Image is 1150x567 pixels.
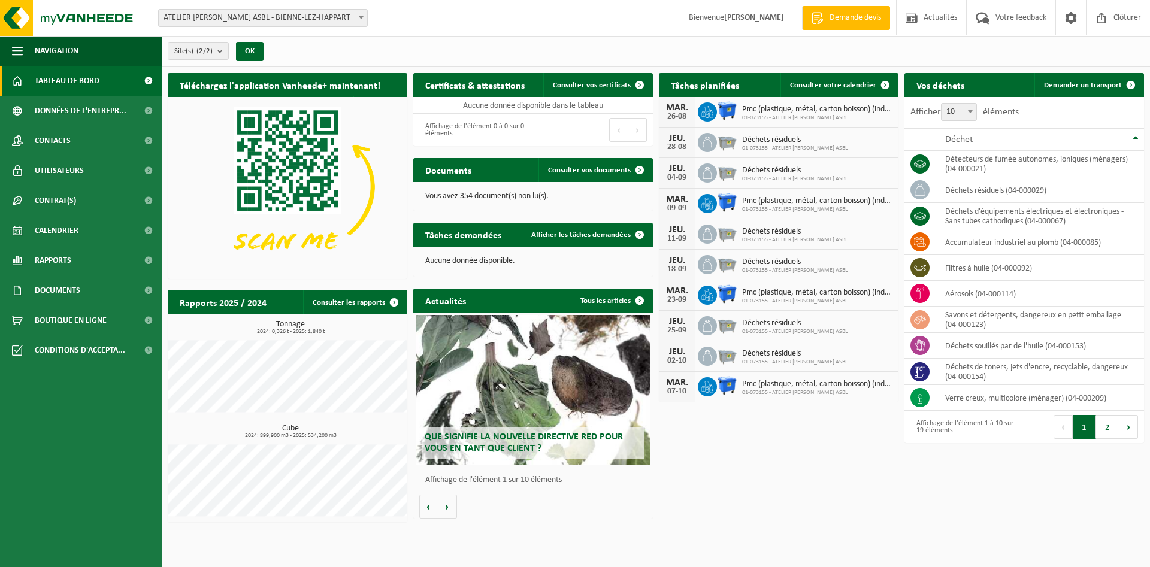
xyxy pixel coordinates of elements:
span: Déchets résiduels [742,227,848,236]
img: WB-2500-GAL-GY-01 [717,131,737,151]
a: Consulter vos documents [538,158,652,182]
div: 26-08 [665,113,689,121]
img: WB-2500-GAL-GY-01 [717,314,737,335]
td: déchets souillés par de l'huile (04-000153) [936,333,1144,359]
div: 11-09 [665,235,689,243]
span: Conditions d'accepta... [35,335,125,365]
a: Tous les articles [571,289,652,313]
span: 2024: 899,900 m3 - 2025: 534,200 m3 [174,433,407,439]
span: 10 [941,103,977,121]
button: Previous [1054,415,1073,439]
span: Navigation [35,36,78,66]
span: ATELIER JEAN REGNIERS ASBL - BIENNE-LEZ-HAPPART [158,9,368,27]
span: Déchets résiduels [742,319,848,328]
div: MAR. [665,103,689,113]
button: Next [628,118,647,142]
div: JEU. [665,225,689,235]
img: WB-1100-HPE-BE-01 [717,192,737,213]
span: Déchets résiduels [742,135,848,145]
h3: Cube [174,425,407,439]
span: Afficher les tâches demandées [531,231,631,239]
span: Demande devis [827,12,884,24]
span: 01-073155 - ATELIER [PERSON_NAME] ASBL [742,298,892,305]
a: Que signifie la nouvelle directive RED pour vous en tant que client ? [416,315,650,465]
h2: Téléchargez l'application Vanheede+ maintenant! [168,73,392,96]
span: Déchets résiduels [742,166,848,175]
h3: Tonnage [174,320,407,335]
p: Vous avez 354 document(s) non lu(s). [425,192,641,201]
span: Utilisateurs [35,156,84,186]
button: Site(s)(2/2) [168,42,229,60]
div: 07-10 [665,387,689,396]
button: Next [1119,415,1138,439]
h2: Documents [413,158,483,181]
button: OK [236,42,264,61]
count: (2/2) [196,47,213,55]
span: Pmc (plastique, métal, carton boisson) (industriel) [742,288,892,298]
img: Download de VHEPlus App [168,97,407,277]
span: Tableau de bord [35,66,99,96]
label: Afficher éléments [910,107,1019,117]
a: Consulter les rapports [303,290,406,314]
span: 01-073155 - ATELIER [PERSON_NAME] ASBL [742,145,848,152]
div: JEU. [665,347,689,357]
h2: Certificats & attestations [413,73,537,96]
img: WB-2500-GAL-GY-01 [717,253,737,274]
span: Pmc (plastique, métal, carton boisson) (industriel) [742,380,892,389]
td: déchets résiduels (04-000029) [936,177,1144,203]
div: 18-09 [665,265,689,274]
img: WB-2500-GAL-GY-01 [717,162,737,182]
button: 1 [1073,415,1096,439]
span: Consulter vos certificats [553,81,631,89]
div: 02-10 [665,357,689,365]
td: savons et détergents, dangereux en petit emballage (04-000123) [936,307,1144,333]
span: 01-073155 - ATELIER [PERSON_NAME] ASBL [742,389,892,396]
p: Aucune donnée disponible. [425,257,641,265]
div: MAR. [665,195,689,204]
h2: Actualités [413,289,478,312]
span: 01-073155 - ATELIER [PERSON_NAME] ASBL [742,328,848,335]
span: 10 [942,104,976,120]
a: Demande devis [802,6,890,30]
span: 2024: 0,326 t - 2025: 1,840 t [174,329,407,335]
div: 25-09 [665,326,689,335]
td: aérosols (04-000114) [936,281,1144,307]
span: 01-073155 - ATELIER [PERSON_NAME] ASBL [742,175,848,183]
span: ATELIER JEAN REGNIERS ASBL - BIENNE-LEZ-HAPPART [159,10,367,26]
span: Déchets résiduels [742,257,848,267]
span: Rapports [35,245,71,275]
td: déchets de toners, jets d'encre, recyclable, dangereux (04-000154) [936,359,1144,385]
div: 28-08 [665,143,689,151]
strong: [PERSON_NAME] [724,13,784,22]
span: Déchets résiduels [742,349,848,359]
span: Contacts [35,126,71,156]
a: Afficher les tâches demandées [522,223,652,247]
span: Site(s) [174,43,213,60]
div: Affichage de l'élément 1 à 10 sur 19 éléments [910,414,1018,440]
button: 2 [1096,415,1119,439]
span: Consulter vos documents [548,166,631,174]
div: 23-09 [665,296,689,304]
div: 09-09 [665,204,689,213]
h2: Tâches planifiées [659,73,751,96]
span: Consulter votre calendrier [790,81,876,89]
img: WB-2500-GAL-GY-01 [717,223,737,243]
a: Demander un transport [1034,73,1143,97]
span: 01-073155 - ATELIER [PERSON_NAME] ASBL [742,114,892,122]
td: accumulateur industriel au plomb (04-000085) [936,229,1144,255]
td: filtres à huile (04-000092) [936,255,1144,281]
a: Consulter vos certificats [543,73,652,97]
div: JEU. [665,317,689,326]
span: 01-073155 - ATELIER [PERSON_NAME] ASBL [742,267,848,274]
button: Volgende [438,495,457,519]
span: Que signifie la nouvelle directive RED pour vous en tant que client ? [425,432,623,453]
div: MAR. [665,378,689,387]
div: JEU. [665,164,689,174]
span: Déchet [945,135,973,144]
span: 01-073155 - ATELIER [PERSON_NAME] ASBL [742,359,848,366]
td: Aucune donnée disponible dans le tableau [413,97,653,114]
span: Données de l'entrepr... [35,96,126,126]
h2: Tâches demandées [413,223,513,246]
h2: Rapports 2025 / 2024 [168,290,279,314]
span: Pmc (plastique, métal, carton boisson) (industriel) [742,196,892,206]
